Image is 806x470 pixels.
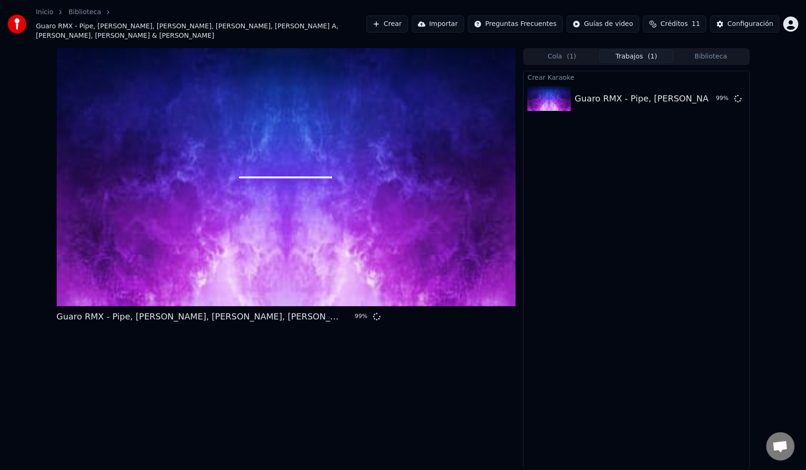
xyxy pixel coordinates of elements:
a: Biblioteca [68,8,101,17]
div: Crear Karaoke [524,71,749,83]
button: Preguntas Frecuentes [468,16,563,33]
div: 99 % [716,95,730,102]
div: 99 % [355,313,369,320]
nav: breadcrumb [36,8,366,41]
div: Configuración [728,19,773,29]
span: Guaro RMX - Pipe, [PERSON_NAME], [PERSON_NAME], [PERSON_NAME], [PERSON_NAME] A, [PERSON_NAME], [P... [36,22,366,41]
span: ( 1 ) [648,52,657,61]
button: Cola [525,50,599,63]
button: Créditos11 [643,16,706,33]
span: 11 [692,19,700,29]
button: Importar [412,16,464,33]
span: ( 1 ) [567,52,577,61]
button: Biblioteca [674,50,748,63]
button: Guías de video [567,16,639,33]
a: Inicio [36,8,53,17]
button: Trabajos [599,50,674,63]
div: Guaro RMX - Pipe, [PERSON_NAME], [PERSON_NAME], [PERSON_NAME], [PERSON_NAME] A, [PERSON_NAME], [P... [57,310,340,323]
button: Configuración [710,16,780,33]
img: youka [8,15,26,34]
div: Chat abierto [766,432,795,461]
button: Crear [366,16,408,33]
span: Créditos [661,19,688,29]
